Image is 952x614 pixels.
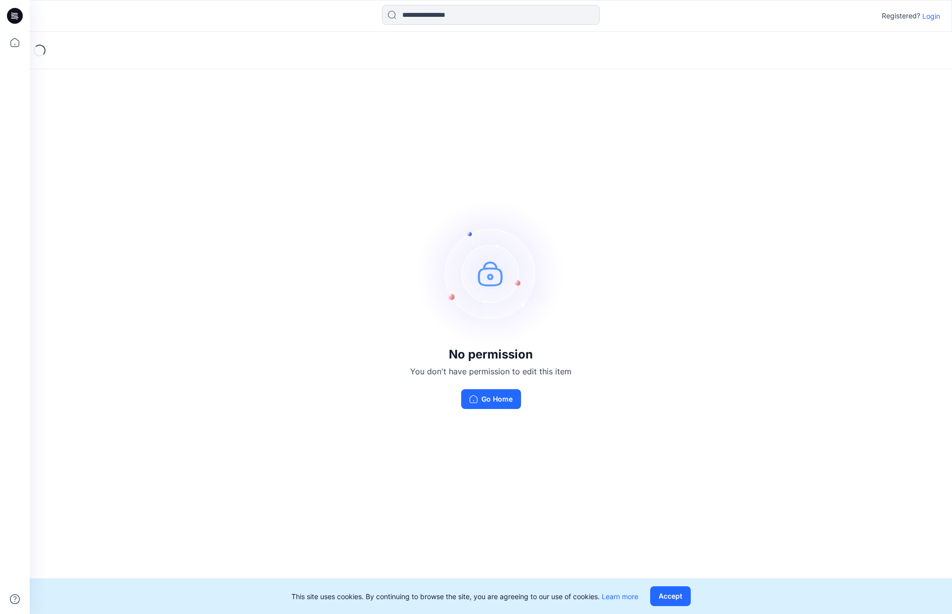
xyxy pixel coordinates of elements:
p: You don't have permission to edit this item [410,365,571,377]
button: Accept [650,586,691,606]
a: Learn more [602,592,638,601]
p: This site uses cookies. By continuing to browse the site, you are agreeing to our use of cookies. [291,591,638,602]
h3: No permission [410,348,571,361]
p: Login [922,11,940,21]
button: Go Home [461,389,521,409]
p: Registered? [882,10,920,22]
img: no-perm.svg [417,199,565,348]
